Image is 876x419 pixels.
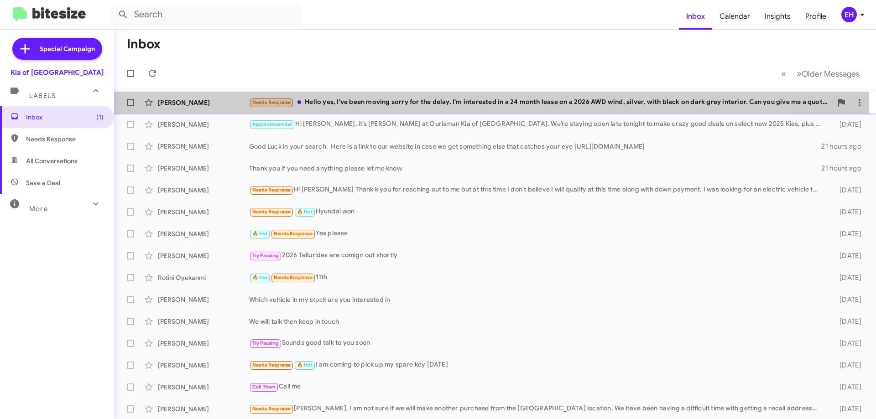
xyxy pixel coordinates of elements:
[757,3,798,30] a: Insights
[249,317,825,326] div: We will talk then keep in touch
[158,251,249,260] div: [PERSON_NAME]
[249,272,825,283] div: 11th
[127,37,161,52] h1: Inbox
[252,384,276,390] span: Call Them
[776,64,792,83] button: Previous
[274,274,313,280] span: Needs Response
[158,273,249,282] div: Rotini Oyekanmi
[249,228,825,239] div: Yes please
[825,317,869,326] div: [DATE]
[249,207,825,217] div: Hyundai won
[797,68,802,79] span: »
[158,404,249,414] div: [PERSON_NAME]
[841,7,857,22] div: EH
[110,4,302,26] input: Search
[96,113,104,122] span: (1)
[825,186,869,195] div: [DATE]
[825,383,869,392] div: [DATE]
[825,295,869,304] div: [DATE]
[297,362,313,368] span: 🔥 Hot
[29,92,56,100] span: Labels
[249,185,825,195] div: Hi [PERSON_NAME] Thank k you for reaching out to me but at this time I don't believe I will quali...
[712,3,757,30] a: Calendar
[26,178,60,187] span: Save a Deal
[158,120,249,129] div: [PERSON_NAME]
[158,383,249,392] div: [PERSON_NAME]
[252,121,292,127] span: Appointment Set
[297,209,313,215] span: 🔥 Hot
[252,274,268,280] span: 🔥 Hot
[249,250,825,261] div: 2026 Tellurides are comign out shortly
[274,231,313,237] span: Needs Response
[798,3,834,30] a: Profile
[825,229,869,238] div: [DATE]
[158,207,249,217] div: [PERSON_NAME]
[252,406,291,412] span: Needs Response
[158,98,249,107] div: [PERSON_NAME]
[158,361,249,370] div: [PERSON_NAME]
[158,339,249,348] div: [PERSON_NAME]
[252,362,291,368] span: Needs Response
[821,142,869,151] div: 21 hours ago
[249,360,825,370] div: I am coming to pick up my spare key [DATE]
[252,340,279,346] span: Try Pausing
[249,403,825,414] div: [PERSON_NAME], I am not sure if we will make another purchase from the [GEOGRAPHIC_DATA] location...
[252,209,291,215] span: Needs Response
[12,38,102,60] a: Special Campaign
[802,69,860,79] span: Older Messages
[26,134,104,144] span: Needs Response
[834,7,866,22] button: EH
[781,68,786,79] span: «
[252,253,279,259] span: Try Pausing
[158,164,249,173] div: [PERSON_NAME]
[825,339,869,348] div: [DATE]
[249,164,821,173] div: Thank you if you need anything please let me know
[26,113,104,122] span: Inbox
[158,317,249,326] div: [PERSON_NAME]
[158,295,249,304] div: [PERSON_NAME]
[158,142,249,151] div: [PERSON_NAME]
[29,205,48,213] span: More
[249,97,832,108] div: Hello yes, I've been moving sorry for the delay. I'm interested in a 24 month lease on a 2026 AWD...
[158,229,249,238] div: [PERSON_NAME]
[825,361,869,370] div: [DATE]
[825,273,869,282] div: [DATE]
[249,338,825,348] div: Sounds good talk to you soon
[26,156,78,166] span: All Conversations
[249,142,821,151] div: Good Luck in your search. Here is a link to our website in case we get something else that catche...
[158,186,249,195] div: [PERSON_NAME]
[10,68,104,77] div: Kia of [GEOGRAPHIC_DATA]
[252,187,291,193] span: Needs Response
[776,64,865,83] nav: Page navigation example
[791,64,865,83] button: Next
[825,207,869,217] div: [DATE]
[249,295,825,304] div: Which vehicle in my stock are you interested in
[825,120,869,129] div: [DATE]
[252,231,268,237] span: 🔥 Hot
[679,3,712,30] a: Inbox
[825,404,869,414] div: [DATE]
[249,382,825,392] div: Call me
[821,164,869,173] div: 21 hours ago
[252,99,291,105] span: Needs Response
[249,119,825,129] div: Hi [PERSON_NAME], it’s [PERSON_NAME] at Ourisman Kia of [GEOGRAPHIC_DATA]. We’re staying open lat...
[40,44,95,53] span: Special Campaign
[825,251,869,260] div: [DATE]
